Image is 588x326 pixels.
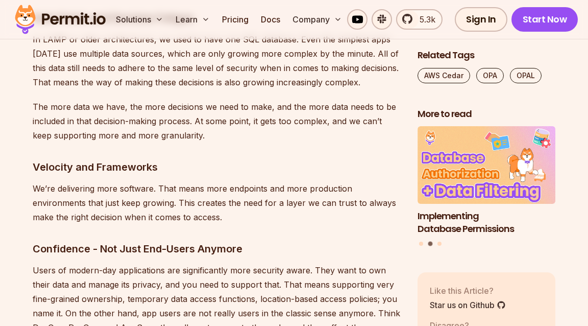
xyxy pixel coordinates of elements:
a: Implementing Database PermissionsImplementing Database Permissions [418,127,555,236]
a: Star us on Github [430,299,506,311]
button: Go to slide 2 [428,242,433,246]
button: Solutions [112,9,167,30]
img: Implementing Database Permissions [418,127,555,204]
a: Start Now [511,7,578,32]
li: 2 of 3 [418,127,555,236]
p: In LAMP or older architectures, we used to have one SQL database. Even the simplest apps [DATE] u... [33,32,401,89]
a: OPAL [510,68,542,83]
div: Posts [418,127,555,248]
a: AWS Cedar [418,68,470,83]
img: Permit logo [10,2,110,37]
button: Company [288,9,346,30]
a: Docs [257,9,284,30]
p: The more data we have, the more decisions we need to make, and the more data needs to be included... [33,100,401,143]
p: Like this Article? [430,285,506,297]
button: Go to slide 1 [419,242,423,246]
a: OPA [476,68,504,83]
p: We’re delivering more software. That means more endpoints and more production environments that j... [33,181,401,224]
a: 5.3k [396,9,443,30]
button: Learn [171,9,214,30]
span: 5.3k [413,13,435,26]
h3: Implementing Database Permissions [418,210,555,236]
h3: Confidence - Not Just End-Users Anymore [33,241,401,257]
h2: More to read [418,108,555,121]
a: Sign In [455,7,507,32]
h3: Velocity and Frameworks [33,159,401,175]
h2: Related Tags [418,49,555,62]
a: Pricing [218,9,253,30]
button: Go to slide 3 [437,242,442,246]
